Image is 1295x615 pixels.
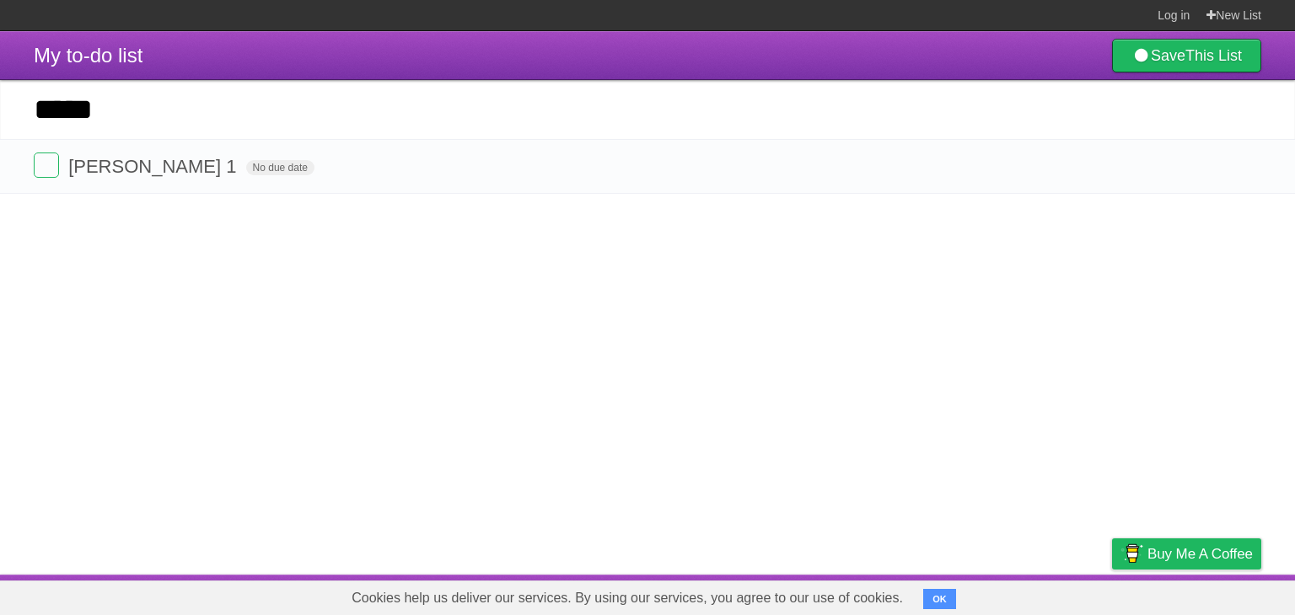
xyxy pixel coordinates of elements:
[943,579,1012,611] a: Developers
[1033,579,1070,611] a: Terms
[34,152,59,178] label: Done
[68,156,240,177] span: [PERSON_NAME] 1
[1120,539,1143,568] img: Buy me a coffee
[335,581,920,615] span: Cookies help us deliver our services. By using our services, you agree to our use of cookies.
[34,44,142,67] span: My to-do list
[1155,579,1261,611] a: Suggest a feature
[246,160,314,175] span: No due date
[1090,579,1134,611] a: Privacy
[888,579,923,611] a: About
[1112,538,1261,570] a: Buy me a coffee
[1112,39,1261,72] a: SaveThis List
[923,589,956,609] button: OK
[1185,47,1242,64] b: This List
[1147,539,1253,569] span: Buy me a coffee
